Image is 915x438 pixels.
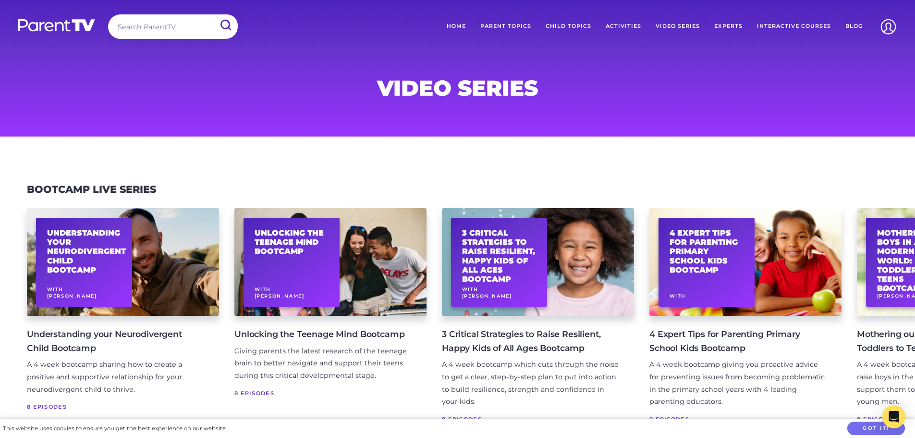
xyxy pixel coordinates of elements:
div: A 4 week bootcamp giving you proactive advice for preventing issues from becoming problematic in ... [649,359,826,409]
span: With [47,287,63,292]
a: Interactive Courses [750,14,838,38]
input: Submit [213,14,238,36]
a: Unlocking the Teenage Mind Bootcamp With[PERSON_NAME] Unlocking the Teenage Mind Bootcamp Giving ... [234,208,427,435]
span: [PERSON_NAME] [462,293,512,299]
span: With [670,293,686,299]
h4: 4 Expert Tips for Parenting Primary School Kids Bootcamp [649,327,826,354]
a: Experts [707,14,750,38]
div: A 4 week bootcamp sharing how to create a positive and supportive relationship for your neurodive... [27,359,204,396]
div: This website uses cookies to ensure you get the best experience on our website. [3,424,227,434]
h4: Understanding your Neurodivergent Child Bootcamp [27,327,204,354]
div: A 4 week bootcamp which cuts through the noise to get a clear, step-by-step plan to put into acti... [442,359,619,409]
span: 8 Episodes [442,414,619,424]
span: 8 Episodes [234,388,411,398]
h2: Unlocking the Teenage Mind Bootcamp [255,228,329,256]
a: Understanding your Neurodivergent Child Bootcamp With[PERSON_NAME] Understanding your Neurodiverg... [27,208,219,435]
input: Search ParentTV [108,14,238,39]
span: With [877,287,893,292]
h1: Video Series [226,78,689,98]
a: Video Series [648,14,707,38]
div: Giving parents the latest research of the teenage brain to better navigate and support their teen... [234,345,411,383]
a: 4 Expert Tips for Parenting Primary School Kids Bootcamp With 4 Expert Tips for Parenting Primary... [649,208,842,435]
span: 8 Episodes [27,402,204,412]
a: Child Topics [538,14,598,38]
span: [PERSON_NAME] [255,293,305,299]
h2: Understanding your Neurodivergent Child Bootcamp [47,228,122,275]
div: Open Intercom Messenger [882,405,905,428]
h2: 4 Expert Tips for Parenting Primary School Kids Bootcamp [670,228,744,275]
img: Account [876,14,901,39]
a: Activities [598,14,648,38]
span: With [462,287,478,292]
span: 8 Episodes [649,414,826,424]
a: 3 Critical Strategies to Raise Resilient, Happy Kids of All Ages Bootcamp With[PERSON_NAME] 3 Cri... [442,208,634,435]
img: parenttv-logo-white.4c85aaf.svg [17,18,96,32]
button: Got it! [847,422,905,436]
a: Bootcamp Live Series [27,183,156,195]
a: Blog [838,14,870,38]
a: Parent Topics [473,14,538,38]
span: With [255,287,271,292]
h2: 3 Critical Strategies to Raise Resilient, Happy Kids of All Ages Bootcamp [462,228,537,284]
h4: 3 Critical Strategies to Raise Resilient, Happy Kids of All Ages Bootcamp [442,327,619,354]
span: [PERSON_NAME] [47,293,97,299]
a: Home [439,14,473,38]
h4: Unlocking the Teenage Mind Bootcamp [234,327,411,341]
